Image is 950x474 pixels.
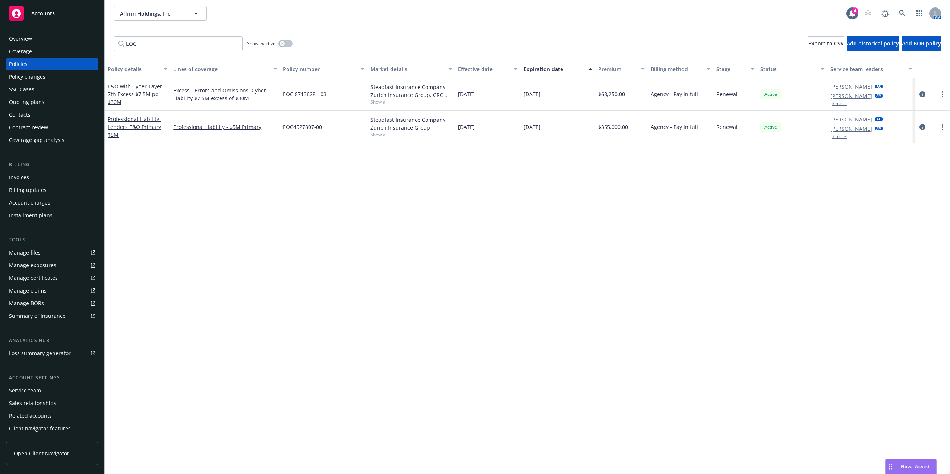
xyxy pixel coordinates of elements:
button: Affirm Holdings, Inc. [114,6,207,21]
div: Premium [598,65,637,73]
button: Policy number [280,60,367,78]
div: Related accounts [9,410,52,422]
input: Filter by keyword... [114,36,243,51]
div: Lines of coverage [173,65,269,73]
div: Contacts [9,109,31,121]
div: Installment plans [9,209,53,221]
div: Status [760,65,816,73]
a: Contacts [6,109,98,121]
button: Billing method [648,60,713,78]
div: Tools [6,236,98,244]
span: Show all [370,132,452,138]
a: Sales relationships [6,397,98,409]
div: Analytics hub [6,337,98,344]
div: Billing method [651,65,702,73]
span: [DATE] [458,90,475,98]
a: Manage certificates [6,272,98,284]
div: Invoices [9,171,29,183]
a: circleInformation [918,90,927,99]
div: Stage [716,65,746,73]
a: Invoices [6,171,98,183]
div: Client access [9,435,41,447]
a: E&O with Cyber [108,83,162,105]
button: 3 more [832,134,847,139]
span: [DATE] [524,123,540,131]
button: Service team leaders [827,60,915,78]
span: EOC4527807-00 [283,123,322,131]
a: Manage BORs [6,297,98,309]
div: Client navigator features [9,423,71,434]
button: 3 more [832,101,847,106]
span: Affirm Holdings, Inc. [120,10,184,18]
a: Manage exposures [6,259,98,271]
div: Account charges [9,197,50,209]
span: $355,000.00 [598,123,628,131]
span: Show all [370,99,452,105]
div: Manage BORs [9,297,44,309]
div: Coverage gap analysis [9,134,64,146]
button: Lines of coverage [170,60,280,78]
div: Billing updates [9,184,47,196]
span: Active [763,124,778,130]
span: Add BOR policy [902,40,941,47]
a: Related accounts [6,410,98,422]
div: Service team [9,385,41,396]
div: Billing [6,161,98,168]
a: [PERSON_NAME] [830,83,872,91]
button: Add BOR policy [902,36,941,51]
a: Coverage [6,45,98,57]
span: [DATE] [524,90,540,98]
div: Manage claims [9,285,47,297]
span: Agency - Pay in full [651,90,698,98]
div: 4 [852,7,858,14]
a: Policies [6,58,98,70]
span: Add historical policy [847,40,899,47]
div: Effective date [458,65,509,73]
a: [PERSON_NAME] [830,116,872,123]
button: Policy details [105,60,170,78]
div: Drag to move [886,459,895,474]
a: more [938,123,947,132]
a: circleInformation [918,123,927,132]
a: Professional Liability - $5M Primary [173,123,277,131]
a: Account charges [6,197,98,209]
a: Loss summary generator [6,347,98,359]
span: - Layer 7th Excess $7.5M po $30M [108,83,162,105]
a: more [938,90,947,99]
div: Manage exposures [9,259,56,271]
a: Start snowing [861,6,875,21]
a: Report a Bug [878,6,893,21]
div: Manage certificates [9,272,58,284]
span: [DATE] [458,123,475,131]
a: Overview [6,33,98,45]
button: Expiration date [521,60,595,78]
a: Policy changes [6,71,98,83]
a: Manage claims [6,285,98,297]
span: Export to CSV [808,40,844,47]
button: Status [757,60,827,78]
div: Loss summary generator [9,347,71,359]
div: Market details [370,65,444,73]
div: Policy number [283,65,356,73]
a: Client access [6,435,98,447]
a: Installment plans [6,209,98,221]
span: $68,250.00 [598,90,625,98]
a: Switch app [912,6,927,21]
span: EOC 8713628 - 03 [283,90,326,98]
a: Coverage gap analysis [6,134,98,146]
button: Market details [367,60,455,78]
a: [PERSON_NAME] [830,125,872,133]
div: Coverage [9,45,32,57]
div: Summary of insurance [9,310,66,322]
span: Agency - Pay in full [651,123,698,131]
a: Client navigator features [6,423,98,434]
span: Renewal [716,90,738,98]
a: Accounts [6,3,98,24]
button: Stage [713,60,757,78]
span: Open Client Navigator [14,449,69,457]
a: SSC Cases [6,83,98,95]
div: Sales relationships [9,397,56,409]
span: Renewal [716,123,738,131]
a: Summary of insurance [6,310,98,322]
